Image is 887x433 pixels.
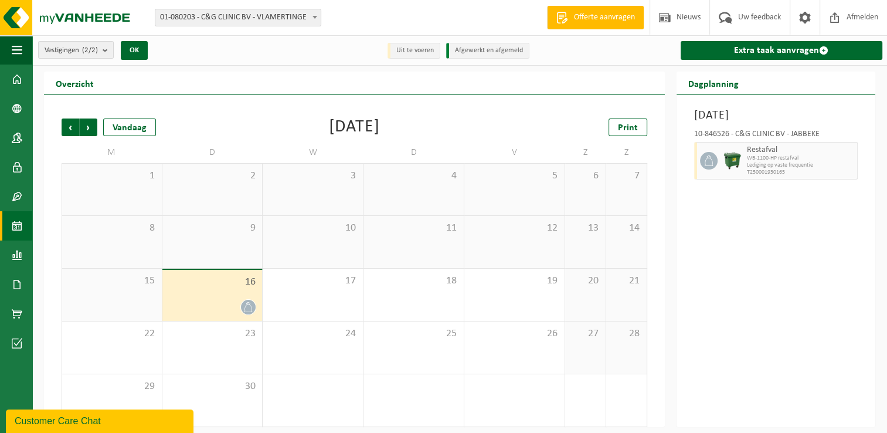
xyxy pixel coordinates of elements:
[168,276,257,289] span: 16
[609,119,647,136] a: Print
[571,12,638,23] span: Offerte aanvragen
[103,119,156,136] div: Vandaag
[388,43,440,59] li: Uit te voeren
[6,407,196,433] iframe: chat widget
[155,9,321,26] span: 01-080203 - C&G CLINIC BV - VLAMERTINGE
[571,170,600,182] span: 6
[269,327,357,340] span: 24
[44,72,106,94] h2: Overzicht
[168,327,257,340] span: 23
[612,327,641,340] span: 28
[68,275,156,287] span: 15
[470,327,559,340] span: 26
[168,170,257,182] span: 2
[470,170,559,182] span: 5
[565,142,606,163] td: Z
[612,222,641,235] span: 14
[694,107,858,124] h3: [DATE]
[82,46,98,54] count: (2/2)
[329,119,380,136] div: [DATE]
[606,142,647,163] td: Z
[363,142,464,163] td: D
[68,170,156,182] span: 1
[38,41,114,59] button: Vestigingen(2/2)
[263,142,363,163] td: W
[464,142,565,163] td: V
[747,146,855,155] span: Restafval
[162,142,263,163] td: D
[612,275,641,287] span: 21
[677,72,750,94] h2: Dagplanning
[694,130,858,142] div: 10-846526 - C&G CLINIC BV - JABBEKE
[80,119,97,136] span: Volgende
[618,123,638,133] span: Print
[681,41,883,60] a: Extra taak aanvragen
[269,222,357,235] span: 10
[168,222,257,235] span: 9
[747,155,855,162] span: WB-1100-HP restafval
[62,142,162,163] td: M
[68,222,156,235] span: 8
[121,41,148,60] button: OK
[612,170,641,182] span: 7
[571,275,600,287] span: 20
[269,170,357,182] span: 3
[723,152,741,170] img: WB-1100-HPE-GN-01
[369,170,458,182] span: 4
[369,222,458,235] span: 11
[62,119,79,136] span: Vorige
[571,222,600,235] span: 13
[68,380,156,393] span: 29
[68,327,156,340] span: 22
[269,275,357,287] span: 17
[369,275,458,287] span: 18
[369,327,458,340] span: 25
[747,162,855,169] span: Lediging op vaste frequentie
[571,327,600,340] span: 27
[747,169,855,176] span: T250001930165
[446,43,529,59] li: Afgewerkt en afgemeld
[45,42,98,59] span: Vestigingen
[470,222,559,235] span: 12
[547,6,644,29] a: Offerte aanvragen
[168,380,257,393] span: 30
[470,275,559,287] span: 19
